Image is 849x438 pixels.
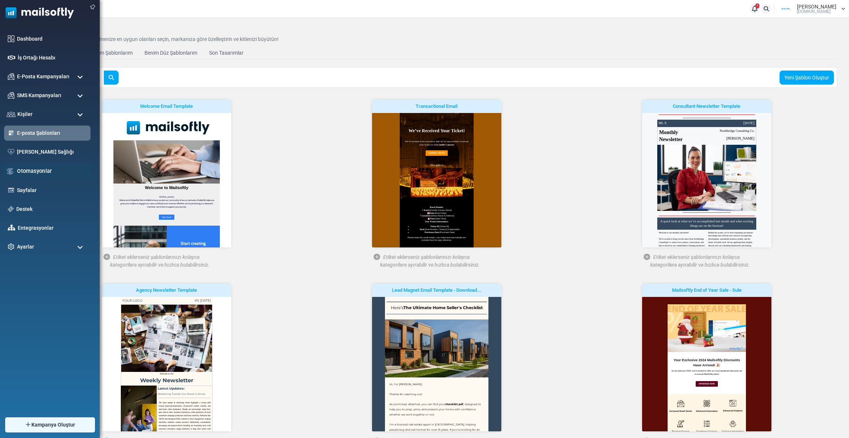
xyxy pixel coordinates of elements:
[42,353,158,402] p: Over the past month, our team has been deeply involved in a range of transformative projects: fro...
[132,269,191,274] strong: Your Ticket Information:
[171,318,286,407] h3: Start creating campaigns, building your audience, and exploring our powerful automation tools [DA...
[135,410,137,415] span: |
[144,233,179,238] strong: Event Details:
[38,214,286,239] p: Welcome to Mailsoftly! We’re thrilled to have you join our community of savvy marketers. Mailsoft...
[17,167,89,175] a: Otomasyonlar
[42,59,101,73] strong: Newsletter
[166,295,282,345] p: Behind the scenes, we’ve been expanding our internal knowledge base with the new research on lead...
[125,254,148,260] strong: Location:
[43,237,280,250] p: Thanks for reaching out!
[140,238,259,246] span: Marketing Trends You Need to Know
[42,41,90,55] strong: Monthly
[144,247,157,253] strong: Date:
[38,206,286,214] p: Hi {(first_name)},
[17,187,87,194] a: Sayfalar
[166,353,282,386] p: Looking ahead, we’re preparing for a busy quarter with new partnerships, live webinars, and even ...
[374,253,380,269] a: Add Tag
[95,200,228,217] strong: Weekly Newsletter
[140,224,206,234] strong: Latest Updates:
[77,37,246,53] p: We’ve Received Your Ticket!
[252,21,282,31] span: [DATE]
[84,233,239,269] p: 🕯 [Candle Concert Name] 📅 [Event Date] 📍 [Venue Name & Address] ⏰ [Start Time]
[416,103,457,109] span: Transactional Email
[17,148,87,156] a: [PERSON_NAME] Sağlığı
[8,73,14,80] img: campaigns-icon.png
[99,288,239,296] p: [Seat Number / Section] (if applicable)
[145,261,158,267] strong: Time:
[136,333,188,338] strong: Compliance Features
[90,49,133,57] div: Benim Şablonlarım
[119,288,132,294] strong: Seat:
[797,4,836,9] span: [PERSON_NAME]
[45,266,277,287] span: A quick look at what we’ve accomplished last month and what exciting things are on the horizon!
[81,66,243,84] p: We’re excited to let you know that we’ve successfully received your ticket for the
[756,3,760,8] span: 1
[6,167,14,175] img: workflow.svg
[17,35,87,43] a: Dashboard
[42,295,158,303] p: Welcome to our monthly newsletter!
[7,112,16,117] img: contacts-icon.svg
[380,254,480,268] span: Etiket eklerseniz şablonlarınızı kolayca kategorilere ayırabilir ve hızlıca bulabilirsiniz.
[108,181,216,192] span: Welcome to Mailsoftly
[144,190,178,195] span: Welcome to Our
[51,4,101,14] span: YOUR LOGO
[650,254,750,268] span: Etiket eklerseniz şablonlarınızı kolayca kategorilere ayırabilir ve hızlıca bulabilirsiniz.
[43,376,280,389] p: Looking forward to staying in touch.
[75,333,118,338] strong: Premium Support
[133,93,190,107] a: CANCEL ORDER
[644,253,650,269] a: Add Tag
[69,125,254,134] p: View gallery
[43,263,280,301] p: As promised, attached, you can find your , designed to help you to prep, price, and present your ...
[210,59,281,69] span: [PERSON_NAME]
[18,224,87,232] a: Entegrasyonlar
[36,36,279,42] span: Email şablonlarımızdan işletmenize en uygun olanları seçin, markanıza göre özelleştirin ve kitlen...
[31,421,75,429] span: Kampanya Oluştur
[142,253,181,267] a: Start Now!
[136,287,197,293] span: Agency Newsletter Template
[138,410,226,415] span: [EMAIL_ADDRESS][DOMAIN_NAME]
[673,103,740,109] span: Consultant Newsletter Template
[42,21,61,31] span: NO.5
[18,54,87,62] a: İş Ortağı Hesabı
[8,92,14,99] img: campaigns-icon.png
[78,20,277,33] strong: The Ultimate Home Seller's Checklist
[392,287,481,293] span: Lead Magnet Email Template - Download...
[78,153,245,175] span: Your Exclusive 2024 Mailsoftly Discounts Have Arrived! 🎉
[141,215,181,220] strong: UPGRADE NOW
[8,130,14,136] img: email-templates-icon-active.svg
[797,9,831,14] span: [DOMAIN_NAME]
[163,76,205,83] strong: Candle Concert
[8,187,14,194] img: landing_pages.svg
[232,4,273,14] span: #1| [DATE]
[209,49,243,57] div: Son Tasarımlar
[148,398,175,404] strong: Follow Us
[98,410,134,415] span: @yourcompany
[8,243,14,250] img: settings-icon.svg
[17,243,34,251] span: Ayarlar
[202,282,251,287] strong: Enhanced Analytics
[17,73,69,81] span: E-Posta Kampanyaları
[99,295,239,303] p: [Purchase Date]
[134,211,189,225] a: UPGRADE NOW
[17,92,61,99] span: SMS Kampanyaları
[777,3,795,14] img: User Logo
[200,333,254,338] strong: Exclusive Integrations
[17,129,87,137] a: E-posta Şablonları
[103,253,110,269] a: Add Tag
[8,206,14,212] img: support-icon.svg
[36,24,677,32] p: E-Posta Şablonları
[99,281,239,288] p: [Ticket ID]
[8,149,14,155] img: domain-health-icon.svg
[140,103,193,109] span: Welcome Email Template
[17,110,33,118] span: Kişiler
[110,254,210,268] span: Etiket eklerseniz şablonlarınızı kolayca kategorilere ayırabilir ve hızlıca bulabilirsiniz.
[43,401,280,414] p: [PERSON_NAME]
[780,71,834,85] a: Yeni Şablon Oluştur
[750,4,760,14] a: 1
[144,49,197,57] div: Benim Düz Şablonlarım
[47,20,277,33] span: Here’s
[16,205,87,213] a: Destek
[134,283,189,288] strong: Advanced Automation
[43,313,280,364] p: I’m a licensed real estate agent in [GEOGRAPHIC_DATA], helping people buy and sell homes for over...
